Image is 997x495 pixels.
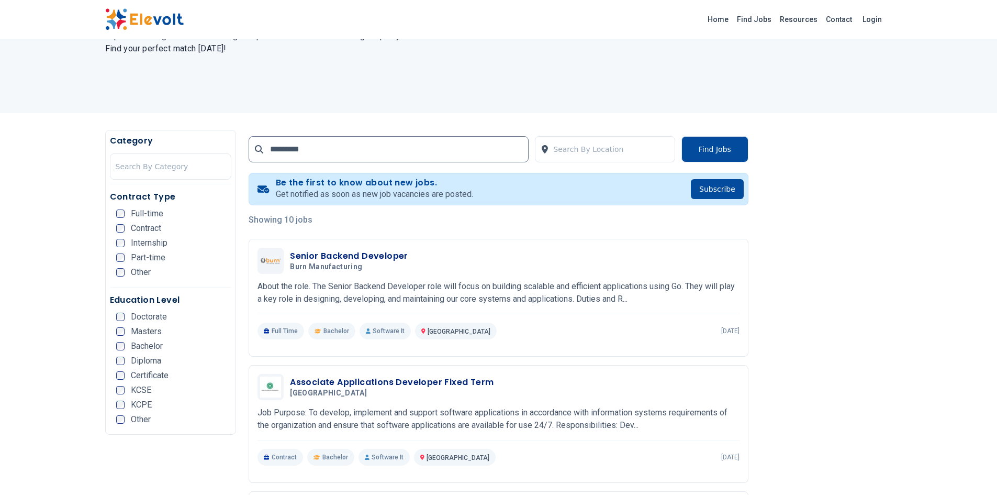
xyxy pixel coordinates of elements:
[110,191,232,203] h5: Contract Type
[131,268,151,277] span: Other
[721,453,740,461] p: [DATE]
[131,386,151,394] span: KCSE
[131,415,151,424] span: Other
[260,257,281,264] img: Burn Manufacturing
[131,327,162,336] span: Masters
[290,376,494,389] h3: Associate Applications Developer Fixed Term
[856,9,888,30] a: Login
[131,401,152,409] span: KCPE
[116,401,125,409] input: KCPE
[116,371,125,380] input: Certificate
[116,342,125,350] input: Bachelor
[131,313,167,321] span: Doctorate
[110,294,232,306] h5: Education Level
[116,210,125,218] input: Full-time
[131,224,161,233] span: Contract
[131,357,161,365] span: Diploma
[945,445,997,495] iframe: Chat Widget
[116,224,125,233] input: Contract
[116,239,125,247] input: Internship
[257,248,740,339] a: Burn ManufacturingSenior Backend DeveloperBurn ManufacturingAbout the role. The Senior Backend De...
[761,172,892,486] iframe: Advertisement
[359,449,410,466] p: Software It
[116,327,125,336] input: Masters
[116,254,125,262] input: Part-time
[131,342,163,350] span: Bachelor
[703,11,733,28] a: Home
[428,328,490,335] span: [GEOGRAPHIC_DATA]
[260,377,281,398] img: Aga khan University
[105,8,184,30] img: Elevolt
[290,262,362,272] span: Burn Manufacturing
[131,210,163,218] span: Full-time
[290,389,367,398] span: [GEOGRAPHIC_DATA]
[116,357,125,365] input: Diploma
[721,327,740,335] p: [DATE]
[276,178,473,188] h4: Be the first to know about new jobs.
[249,214,748,226] p: Showing 10 jobs
[776,11,822,28] a: Resources
[322,453,348,461] span: Bachelor
[733,11,776,28] a: Find Jobs
[360,323,411,339] p: Software It
[822,11,856,28] a: Contact
[131,371,169,380] span: Certificate
[691,179,744,199] button: Subscribe
[131,254,165,262] span: Part-time
[116,268,125,277] input: Other
[427,454,489,461] span: [GEOGRAPHIC_DATA]
[105,30,486,55] h2: Explore exciting roles with leading companies and take the next big step in your career. Find you...
[276,188,473,201] p: Get notified as soon as new job vacancies are posted.
[681,136,748,162] button: Find Jobs
[257,323,304,339] p: Full Time
[290,250,408,262] h3: Senior Backend Developer
[323,327,349,335] span: Bachelor
[116,313,125,321] input: Doctorate
[257,374,740,466] a: Aga khan UniversityAssociate Applications Developer Fixed Term[GEOGRAPHIC_DATA]Job Purpose: To de...
[116,415,125,424] input: Other
[116,386,125,394] input: KCSE
[257,449,303,466] p: Contract
[257,280,740,305] p: About the role. The Senior Backend Developer role will focus on building scalable and efficient a...
[257,406,740,432] p: Job Purpose: To develop, implement and support software applications in accordance with informati...
[110,135,232,147] h5: Category
[131,239,167,247] span: Internship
